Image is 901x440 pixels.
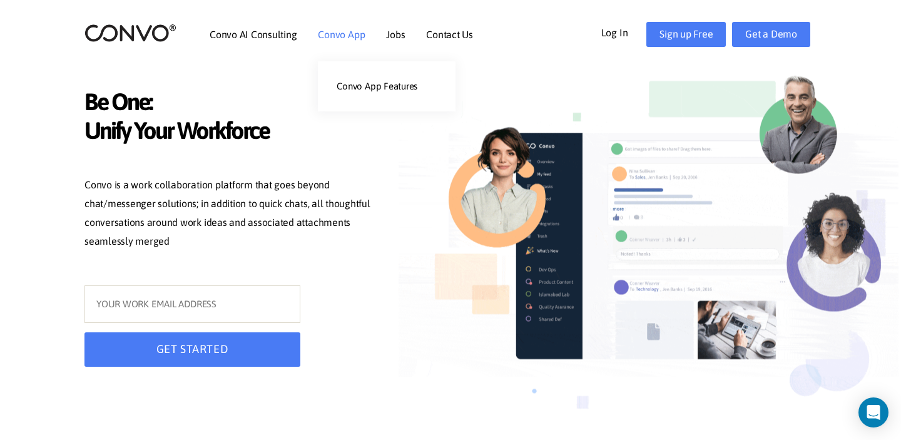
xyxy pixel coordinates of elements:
span: Be One: [84,88,379,120]
a: Log In [601,22,647,42]
div: Open Intercom Messenger [858,397,888,427]
a: Sign up Free [646,22,726,47]
input: YOUR WORK EMAIL ADDRESS [84,285,300,323]
a: Jobs [386,29,405,39]
button: GET STARTED [84,332,300,367]
a: Convo App Features [318,74,456,99]
span: Unify Your Workforce [84,116,379,148]
a: Convo App [318,29,365,39]
a: Contact Us [426,29,473,39]
img: logo_2.png [84,23,176,43]
a: Get a Demo [732,22,810,47]
a: Convo AI Consulting [210,29,297,39]
p: Convo is a work collaboration platform that goes beyond chat/messenger solutions; in addition to ... [84,176,379,253]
